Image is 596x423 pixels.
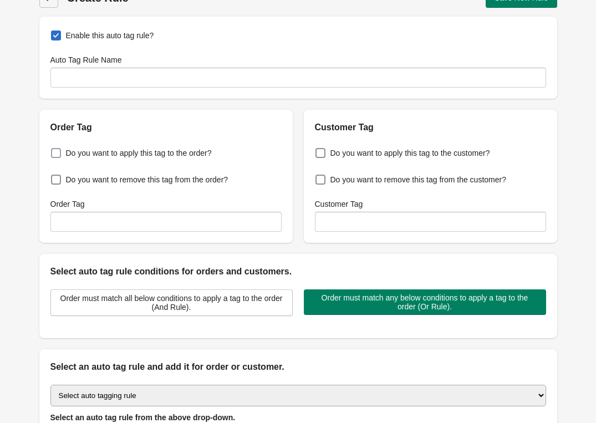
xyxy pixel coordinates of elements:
[304,289,546,315] button: Order must match any below conditions to apply a tag to the order (Or Rule).
[50,54,122,65] label: Auto Tag Rule Name
[66,147,212,159] span: Do you want to apply this tag to the order?
[330,174,506,185] span: Do you want to remove this tag from the customer?
[313,293,537,311] span: Order must match any below conditions to apply a tag to the order (Or Rule).
[66,30,154,41] span: Enable this auto tag rule?
[50,289,293,316] button: Order must match all below conditions to apply a tag to the order (And Rule).
[330,147,490,159] span: Do you want to apply this tag to the customer?
[50,198,85,210] label: Order Tag
[315,198,363,210] label: Customer Tag
[315,121,546,134] h2: Customer Tag
[50,121,282,134] h2: Order Tag
[50,413,236,422] span: Select an auto tag rule from the above drop-down.
[50,360,546,374] h2: Select an auto tag rule and add it for order or customer.
[60,294,283,312] span: Order must match all below conditions to apply a tag to the order (And Rule).
[50,265,546,278] h2: Select auto tag rule conditions for orders and customers.
[66,174,228,185] span: Do you want to remove this tag from the order?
